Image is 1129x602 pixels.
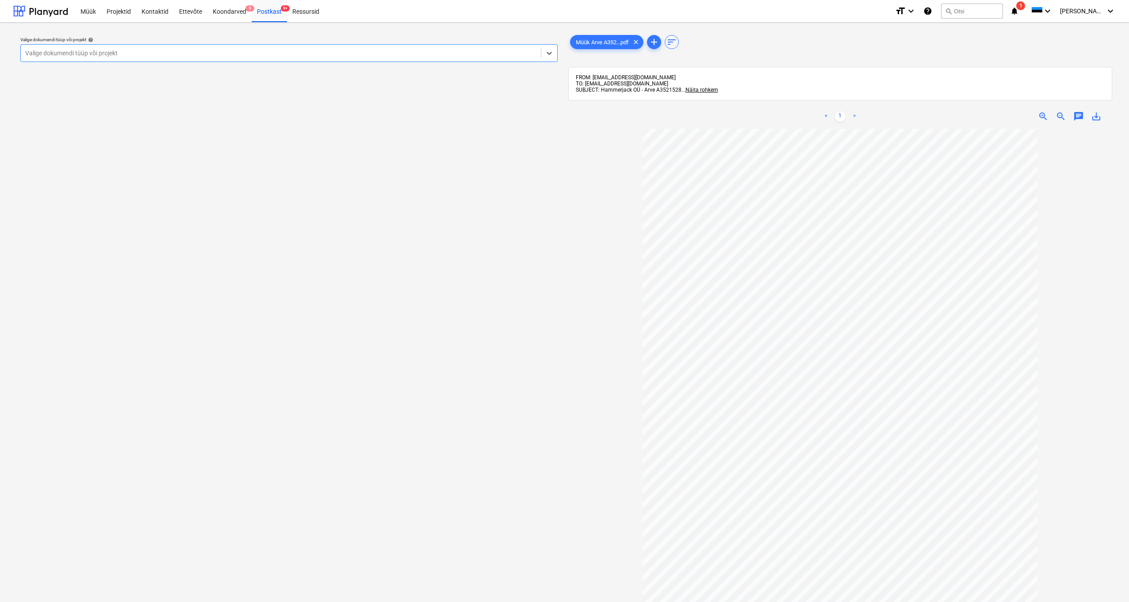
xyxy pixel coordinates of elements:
[570,39,634,46] span: Müük Arve A352...pdf
[245,5,254,12] span: 9
[906,6,916,16] i: keyboard_arrow_down
[20,37,558,42] div: Valige dokumendi tüüp või projekt
[666,37,677,47] span: sort
[835,111,846,122] a: Page 1 is your current page
[576,87,681,93] span: SUBJECT: Hammerjack OÜ - Arve A3521528
[1010,6,1019,16] i: notifications
[821,111,831,122] a: Previous page
[941,4,1003,19] button: Otsi
[570,35,643,49] div: Müük Arve A352...pdf
[86,37,93,42] span: help
[945,8,952,15] span: search
[1016,1,1025,10] span: 1
[576,74,676,81] span: FROM: [EMAIL_ADDRESS][DOMAIN_NAME]
[923,6,932,16] i: Abikeskus
[1091,111,1102,122] span: save_alt
[1073,111,1084,122] span: chat
[649,37,659,47] span: add
[631,37,641,47] span: clear
[576,81,668,87] span: TO: [EMAIL_ADDRESS][DOMAIN_NAME]
[895,6,906,16] i: format_size
[681,87,718,93] span: ...
[1042,6,1053,16] i: keyboard_arrow_down
[1038,111,1049,122] span: zoom_in
[849,111,860,122] a: Next page
[281,5,290,12] span: 9+
[1056,111,1066,122] span: zoom_out
[1060,8,1104,15] span: [PERSON_NAME]
[1105,6,1116,16] i: keyboard_arrow_down
[685,87,718,93] span: Näita rohkem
